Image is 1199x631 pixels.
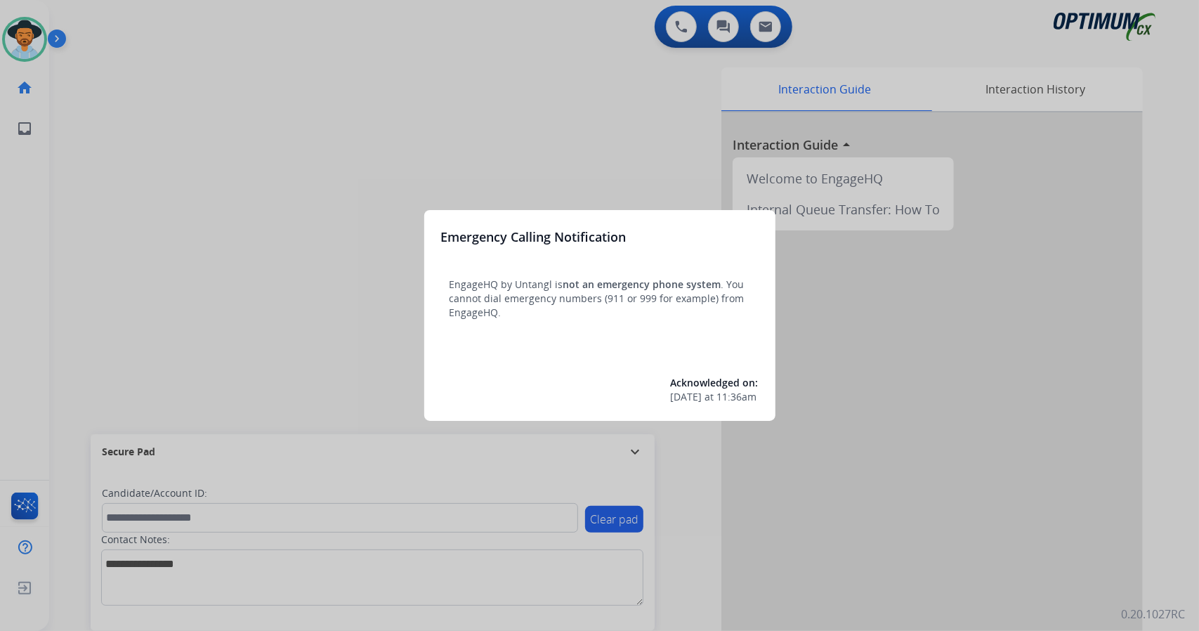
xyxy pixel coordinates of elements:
[717,390,757,404] span: 11:36am
[563,278,721,291] span: not an emergency phone system
[1121,606,1185,623] p: 0.20.1027RC
[441,227,627,247] h3: Emergency Calling Notification
[671,390,759,404] div: at
[450,278,750,320] p: EngageHQ by Untangl is . You cannot dial emergency numbers (911 or 999 for example) from EngageHQ.
[671,376,759,389] span: Acknowledged on:
[671,390,702,404] span: [DATE]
